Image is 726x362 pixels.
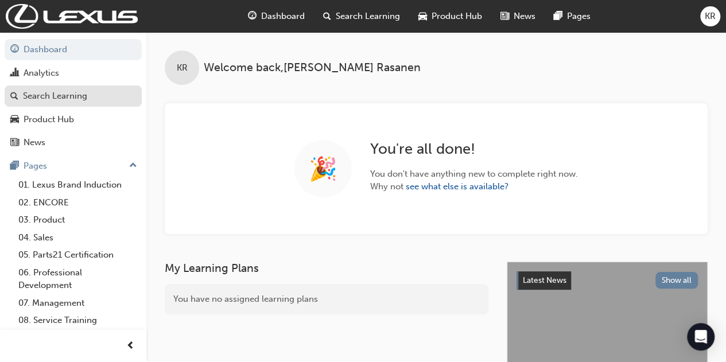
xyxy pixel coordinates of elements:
a: news-iconNews [491,5,545,28]
span: guage-icon [10,45,19,55]
span: car-icon [418,9,427,24]
div: You have no assigned learning plans [165,284,488,314]
a: guage-iconDashboard [239,5,314,28]
span: search-icon [10,91,18,102]
a: search-iconSearch Learning [314,5,409,28]
button: Show all [655,272,698,289]
button: Pages [5,155,142,177]
span: You don't have anything new to complete right now. [370,168,578,181]
h2: You're all done! [370,140,578,158]
span: KR [705,10,716,23]
a: Search Learning [5,85,142,107]
span: pages-icon [554,9,562,24]
span: Pages [567,10,591,23]
a: car-iconProduct Hub [409,5,491,28]
span: guage-icon [248,9,257,24]
div: News [24,136,45,149]
div: Analytics [24,67,59,80]
a: News [5,132,142,153]
span: pages-icon [10,161,19,172]
span: news-icon [10,138,19,148]
span: prev-icon [126,339,135,353]
span: up-icon [129,158,137,173]
h3: My Learning Plans [165,262,488,275]
button: KR [700,6,720,26]
a: Dashboard [5,39,142,60]
span: Why not [370,180,578,193]
span: KR [177,61,188,75]
span: news-icon [500,9,509,24]
button: DashboardAnalyticsSearch LearningProduct HubNews [5,37,142,155]
a: pages-iconPages [545,5,600,28]
div: Pages [24,159,47,173]
a: 04. Sales [14,229,142,247]
span: Latest News [523,275,566,285]
a: 09. Technical Training [14,329,142,347]
a: Latest NewsShow all [517,271,698,290]
span: News [514,10,535,23]
a: Product Hub [5,109,142,130]
span: 🎉 [309,162,337,176]
span: Dashboard [261,10,305,23]
span: chart-icon [10,68,19,79]
a: Analytics [5,63,142,84]
span: search-icon [323,9,331,24]
a: 01. Lexus Brand Induction [14,176,142,194]
div: Open Intercom Messenger [687,323,715,351]
a: see what else is available? [406,181,508,192]
span: Search Learning [336,10,400,23]
span: Product Hub [432,10,482,23]
a: 07. Management [14,294,142,312]
a: 08. Service Training [14,312,142,329]
span: Welcome back , [PERSON_NAME] Rasanen [204,61,421,75]
div: Search Learning [23,89,87,103]
a: 06. Professional Development [14,264,142,294]
a: 05. Parts21 Certification [14,246,142,264]
div: Product Hub [24,113,74,126]
a: 03. Product [14,211,142,229]
span: car-icon [10,115,19,125]
a: 02. ENCORE [14,194,142,212]
img: Trak [6,4,138,29]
